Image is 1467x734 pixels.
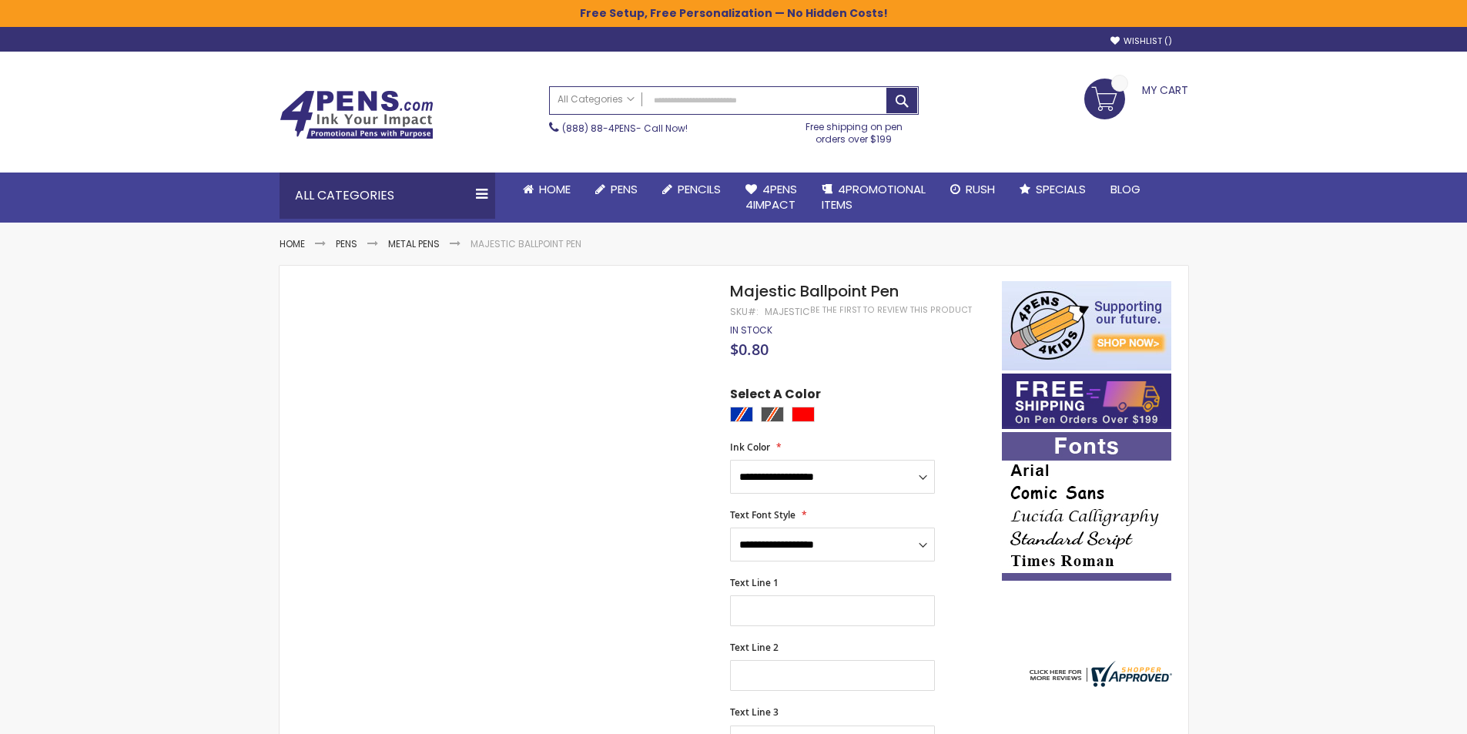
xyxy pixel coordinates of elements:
a: Blog [1098,173,1153,206]
a: All Categories [550,87,642,112]
a: Metal Pens [388,237,440,250]
span: Select A Color [730,386,821,407]
a: Pens [336,237,357,250]
span: Blog [1110,181,1140,197]
a: 4Pens4impact [733,173,809,223]
span: $0.80 [730,339,769,360]
span: Pencils [678,181,721,197]
span: Home [539,181,571,197]
a: Home [511,173,583,206]
span: All Categories [558,93,635,106]
span: Pens [611,181,638,197]
span: Rush [966,181,995,197]
span: Text Line 2 [730,641,779,654]
span: Text Font Style [730,508,795,521]
img: font-personalization-examples [1002,432,1171,581]
div: Availability [730,324,772,337]
a: (888) 88-4PENS [562,122,636,135]
a: Be the first to review this product [810,304,972,316]
strong: SKU [730,305,759,318]
div: Majestic [765,306,810,318]
a: Pencils [650,173,733,206]
span: In stock [730,323,772,337]
img: 4Pens Custom Pens and Promotional Products [280,90,434,139]
span: Ink Color [730,441,770,454]
li: Majestic Ballpoint Pen [471,238,581,250]
img: 4pens 4 kids [1002,281,1171,370]
a: Wishlist [1110,35,1172,47]
div: All Categories [280,173,495,219]
a: Pens [583,173,650,206]
span: Text Line 1 [730,576,779,589]
span: Majestic Ballpoint Pen [730,280,899,302]
a: 4pens.com certificate URL [1026,677,1172,690]
img: Free shipping on orders over $199 [1002,374,1171,429]
a: 4PROMOTIONALITEMS [809,173,938,223]
a: Specials [1007,173,1098,206]
img: 4pens.com widget logo [1026,661,1172,687]
a: Home [280,237,305,250]
span: Specials [1036,181,1086,197]
div: Free shipping on pen orders over $199 [789,115,919,146]
span: 4PROMOTIONAL ITEMS [822,181,926,213]
span: 4Pens 4impact [745,181,797,213]
span: - Call Now! [562,122,688,135]
span: Text Line 3 [730,706,779,719]
div: Red [792,407,815,422]
a: Rush [938,173,1007,206]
